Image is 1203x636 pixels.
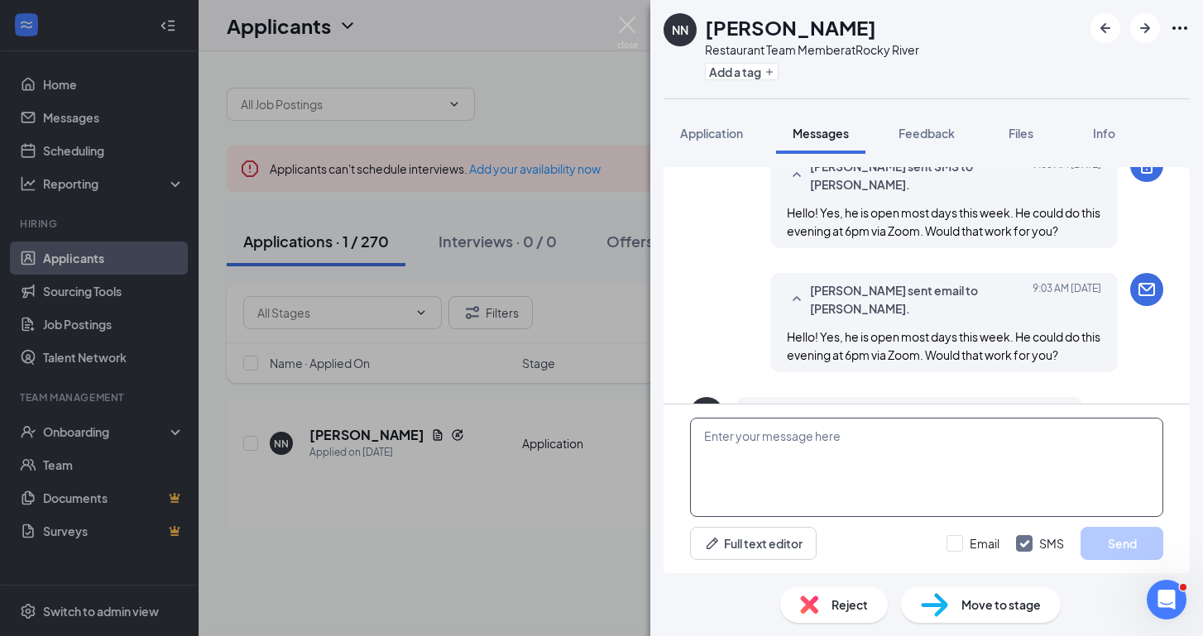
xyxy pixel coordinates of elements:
[832,595,868,614] span: Reject
[1095,18,1115,38] svg: ArrowLeftNew
[1009,126,1033,141] span: Files
[1130,13,1160,43] button: ArrowRight
[1033,157,1101,194] span: [DATE] 9:03 AM
[787,329,1100,362] span: Hello! Yes, he is open most days this week. He could do this evening at 6pm via Zoom. Would that ...
[1090,13,1120,43] button: ArrowLeftNew
[705,13,876,41] h1: [PERSON_NAME]
[1033,281,1101,318] span: [DATE] 9:03 AM
[680,126,743,141] span: Application
[787,205,1100,238] span: Hello! Yes, he is open most days this week. He could do this evening at 6pm via Zoom. Would that ...
[787,165,807,185] svg: SmallChevronUp
[704,535,721,552] svg: Pen
[690,527,817,560] button: Full text editorPen
[1081,527,1163,560] button: Send
[899,126,955,141] span: Feedback
[1135,18,1155,38] svg: ArrowRight
[1147,580,1186,619] iframe: Intercom live chat
[705,41,919,58] div: Restaurant Team Member at Rocky River
[810,157,1027,194] span: [PERSON_NAME] sent SMS to [PERSON_NAME].
[705,63,779,80] button: PlusAdd a tag
[1093,126,1115,141] span: Info
[787,289,807,309] svg: SmallChevronUp
[1170,18,1190,38] svg: Ellipses
[672,22,688,38] div: NN
[764,67,774,77] svg: Plus
[1137,280,1157,299] svg: Email
[810,281,1027,318] span: [PERSON_NAME] sent email to [PERSON_NAME].
[961,595,1041,614] span: Move to stage
[793,126,849,141] span: Messages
